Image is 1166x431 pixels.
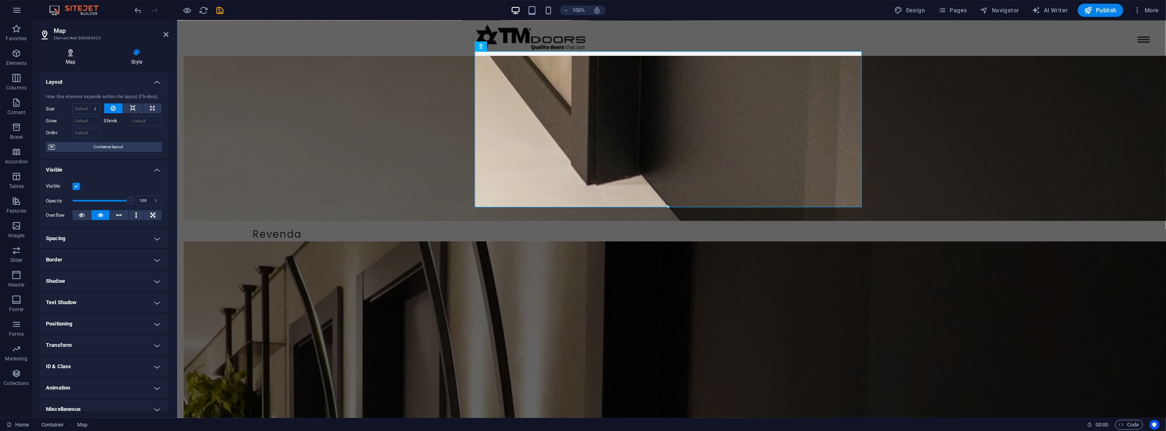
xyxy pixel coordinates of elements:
[572,5,585,15] h6: 100%
[560,5,589,15] button: 100%
[46,128,73,138] label: Order
[1115,420,1143,430] button: Code
[46,142,162,152] button: Container layout
[1084,6,1117,14] span: Publish
[1078,4,1123,17] button: Publish
[104,116,131,126] label: Shrink
[39,314,169,334] h4: Positioning
[39,293,169,312] h4: Text Shadow
[46,181,73,191] label: Visible
[9,183,24,190] p: Tables
[1087,420,1109,430] h6: Session time
[54,27,169,34] h2: Map
[977,4,1023,17] button: Navigator
[39,357,169,376] h4: ID & Class
[10,134,23,140] p: Boxes
[10,257,23,264] p: Slider
[7,208,26,214] p: Features
[6,35,27,42] p: Favorites
[46,107,73,111] label: Size
[1119,420,1139,430] span: Code
[7,109,25,116] p: Content
[57,142,159,152] span: Container layout
[47,5,109,15] img: Editor Logo
[199,5,209,15] button: reload
[1101,422,1102,428] span: :
[8,282,25,288] p: Header
[133,5,143,15] button: undo
[46,94,162,101] div: How this element expands within the layout (Flexbox).
[980,6,1019,14] span: Navigator
[5,158,28,165] p: Accordion
[39,335,169,355] h4: Transform
[46,211,73,220] label: Overflow
[1130,4,1162,17] button: More
[6,85,27,91] p: Columns
[73,116,100,126] input: Default
[938,6,967,14] span: Pages
[594,7,601,14] i: On resize automatically adjust zoom level to fit chosen device.
[39,250,169,270] h4: Border
[891,4,929,17] button: Design
[1032,6,1068,14] span: AI Writer
[77,420,87,430] span: Click to select. Double-click to edit
[1095,420,1108,430] span: 00 00
[39,229,169,248] h4: Spacing
[4,380,29,387] p: Collections
[39,378,169,398] h4: Animation
[39,72,169,87] h4: Layout
[935,4,970,17] button: Pages
[46,199,73,203] label: Opacity
[1150,420,1159,430] button: Usercentrics
[216,6,225,15] i: Save (Ctrl+S)
[54,34,152,42] h3: Element #ed-898484925
[1133,6,1159,14] span: More
[105,48,169,66] h4: Style
[39,399,169,419] h4: Miscellaneous
[5,355,27,362] p: Marketing
[39,271,169,291] h4: Shadow
[134,6,143,15] i: Undo: Change map scale (Ctrl+Z)
[8,232,25,239] p: Images
[9,306,24,313] p: Footer
[41,420,87,430] nav: breadcrumb
[215,5,225,15] button: save
[895,6,925,14] span: Design
[39,48,105,66] h4: Map
[73,128,100,138] input: Default
[891,4,929,17] div: Design (Ctrl+Alt+Y)
[7,420,29,430] a: Click to cancel selection. Double-click to open Pages
[39,160,169,175] h4: Visible
[41,420,64,430] span: Click to select. Double-click to edit
[1029,4,1071,17] button: AI Writer
[46,116,73,126] label: Grow
[6,60,27,66] p: Elements
[150,196,162,206] div: %
[131,116,162,126] input: Default
[9,331,24,337] p: Forms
